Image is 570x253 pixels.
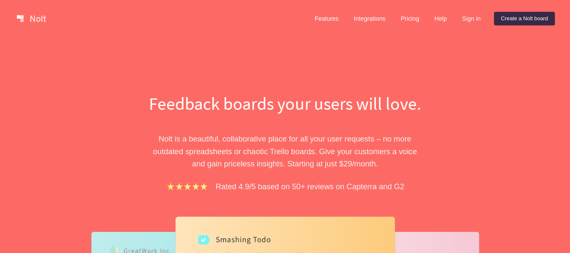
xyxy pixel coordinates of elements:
h1: Feedback boards your users will love. [140,91,431,116]
a: Sign in [455,12,487,25]
a: Create a Nolt board [494,12,555,25]
p: Rated 4.9/5 based on 50+ reviews on Capterra and G2 [216,180,404,193]
img: stars.b067e34983.png [166,182,209,191]
a: Pricing [394,12,426,25]
p: Nolt is a beautiful, collaborative place for all your user requests – no more outdated spreadshee... [140,133,431,170]
a: Integrations [347,12,392,25]
a: Help [428,12,454,25]
a: Features [308,12,346,25]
